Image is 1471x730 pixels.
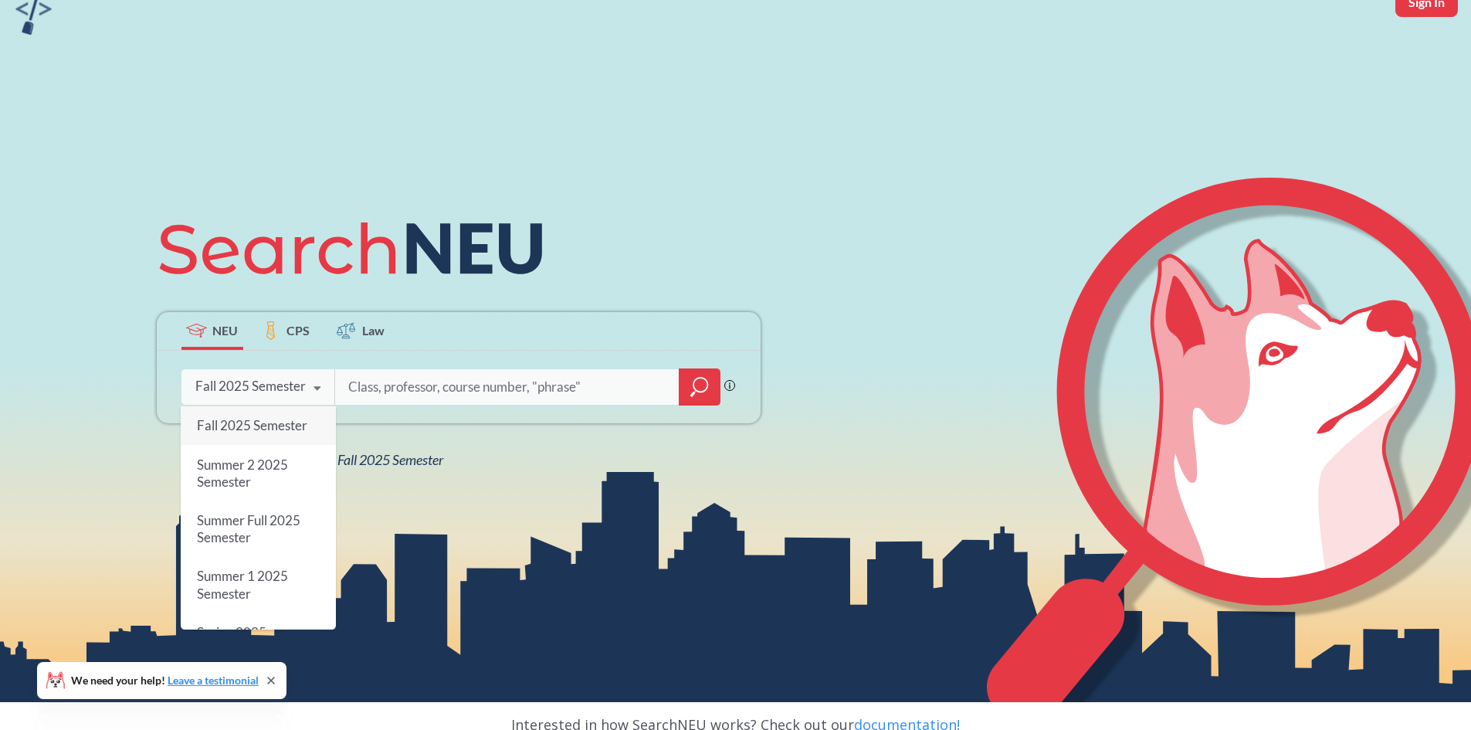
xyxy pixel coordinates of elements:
[71,675,259,686] span: We need your help!
[679,368,720,406] div: magnifying glass
[308,451,443,468] span: NEU Fall 2025 Semester
[196,624,266,657] span: Spring 2025 Semester
[196,568,287,601] span: Summer 1 2025 Semester
[690,376,709,398] svg: magnifying glass
[362,321,385,339] span: Law
[195,378,306,395] div: Fall 2025 Semester
[286,321,310,339] span: CPS
[347,371,668,403] input: Class, professor, course number, "phrase"
[195,451,443,468] span: View all classes for
[168,674,259,687] a: Leave a testimonial
[212,321,238,339] span: NEU
[196,456,287,489] span: Summer 2 2025 Semester
[196,512,300,545] span: Summer Full 2025 Semester
[196,417,307,433] span: Fall 2025 Semester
